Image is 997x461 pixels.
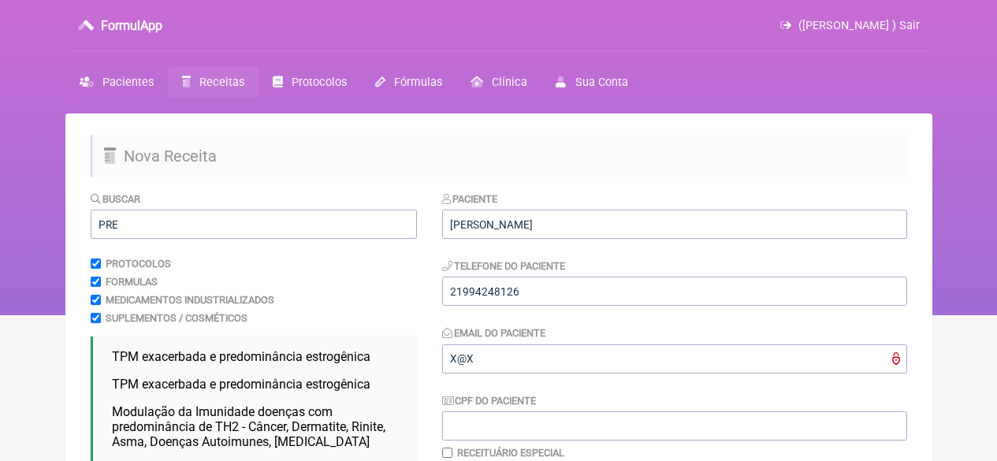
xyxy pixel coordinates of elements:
label: Paciente [442,193,498,205]
span: TPM exacerbada e predominância estrogênica [112,349,370,364]
span: TPM exacerbada e predominância estrogênica [112,377,370,392]
label: Protocolos [106,258,171,270]
span: Sua Conta [575,76,628,89]
label: Receituário Especial [457,447,564,459]
span: Clínica [492,76,527,89]
h2: Nova Receita [91,135,907,177]
span: Protocolos [292,76,347,89]
label: Email do Paciente [442,327,546,339]
a: Receitas [168,67,259,98]
a: Clínica [456,67,541,98]
h3: FormulApp [101,18,162,33]
span: Receitas [199,76,244,89]
label: Formulas [106,276,158,288]
span: Fórmulas [394,76,442,89]
a: Protocolos [259,67,361,98]
span: Modulação da Imunidade doenças com predominância de TH2 - Câncer, Dermatite, Rinite, Asma, Doença... [112,404,385,449]
label: CPF do Paciente [442,395,537,407]
span: Pacientes [102,76,154,89]
input: exemplo: emagrecimento, ansiedade [91,210,417,239]
span: ([PERSON_NAME] ) Sair [798,19,920,32]
a: Pacientes [65,67,168,98]
label: Medicamentos Industrializados [106,294,274,306]
a: ([PERSON_NAME] ) Sair [780,19,919,32]
a: Fórmulas [361,67,456,98]
a: Sua Conta [541,67,642,98]
label: Buscar [91,193,141,205]
label: Suplementos / Cosméticos [106,312,247,324]
label: Telefone do Paciente [442,260,566,272]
